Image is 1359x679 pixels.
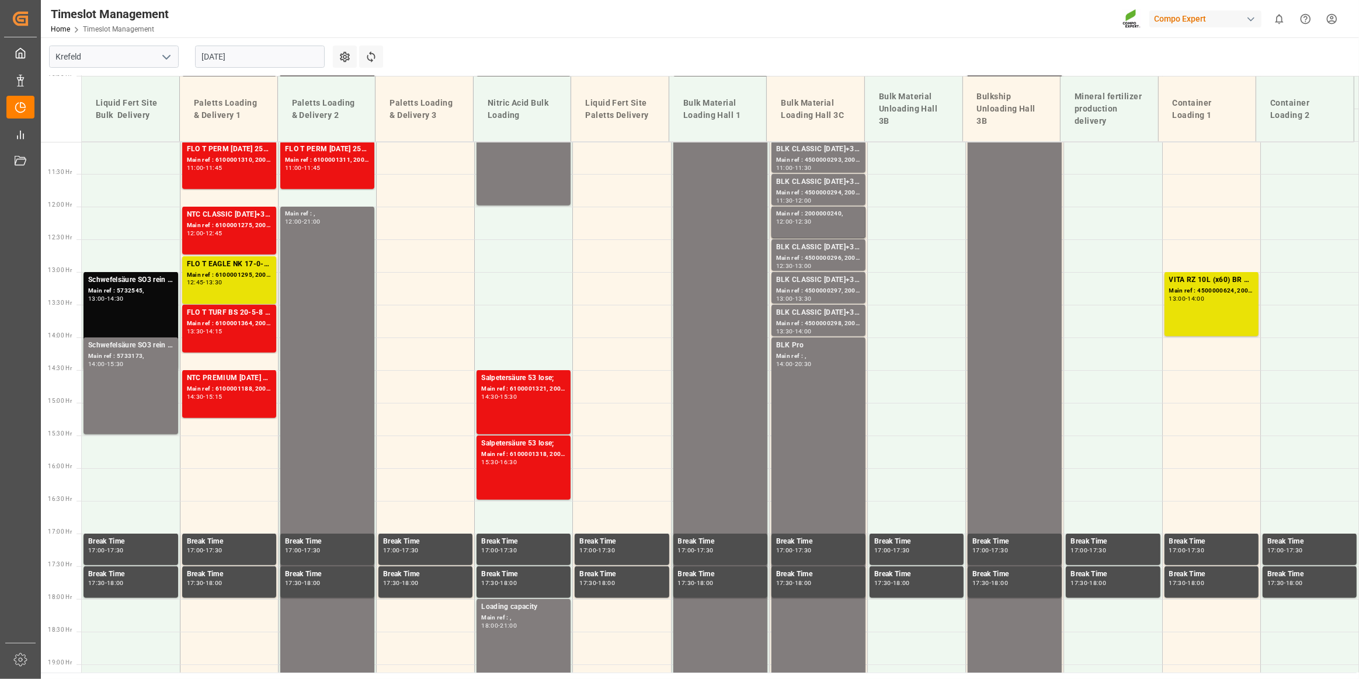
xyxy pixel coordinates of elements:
div: Bulk Material Loading Hall 1 [679,92,757,126]
div: Main ref : 6100001318, 2000001147; [481,450,566,459]
div: 18:00 [206,580,223,586]
div: 13:30 [776,329,793,334]
button: Compo Expert [1149,8,1266,30]
input: DD.MM.YYYY [195,46,325,68]
div: 18:00 [893,580,910,586]
div: Main ref : 5733173, [88,351,173,361]
div: 18:00 [1286,580,1303,586]
div: Break Time [285,569,370,580]
div: - [105,361,107,367]
button: open menu [157,48,175,66]
div: 15:15 [206,394,223,399]
div: Break Time [972,569,1057,580]
div: 13:00 [776,296,793,301]
div: - [891,548,893,553]
div: - [793,296,795,301]
div: Break Time [187,569,272,580]
div: Main ref : 6100001295, 2000001120; [187,270,272,280]
div: Break Time [972,536,1057,548]
div: Break Time [579,536,664,548]
div: - [891,580,893,586]
div: 17:30 [599,548,616,553]
div: Paletts Loading & Delivery 2 [287,92,366,126]
div: Main ref : 6100001188, 2000001031; [187,384,272,394]
button: show 0 new notifications [1266,6,1292,32]
div: - [793,219,795,224]
div: - [793,580,795,586]
div: 14:30 [187,394,204,399]
div: - [694,580,696,586]
div: Nitric Acid Bulk Loading [483,92,562,126]
div: Main ref : 6100001275, 2000000929; [187,221,272,231]
div: BLK CLASSIC [DATE]+3+TE BULK; [776,307,861,319]
div: - [793,329,795,334]
span: 12:00 Hr [48,201,72,208]
div: 18:00 [500,580,517,586]
div: 17:30 [795,548,812,553]
div: 17:30 [1188,548,1205,553]
div: - [498,580,500,586]
span: 15:00 Hr [48,398,72,404]
div: 17:30 [1267,580,1284,586]
div: - [793,548,795,553]
div: 17:30 [1286,548,1303,553]
div: 17:00 [88,548,105,553]
div: Container Loading 2 [1266,92,1344,126]
div: - [203,548,205,553]
div: Main ref : 4500000296, 2000000240; [776,253,861,263]
div: Break Time [1267,536,1352,548]
div: Break Time [383,569,468,580]
div: 15:30 [500,394,517,399]
div: Main ref : 4500000297, 2000000240; [776,286,861,296]
div: Main ref : , [481,613,566,623]
div: 12:45 [206,231,223,236]
div: Bulk Material Loading Hall 3C [776,92,855,126]
div: Break Time [481,569,566,580]
div: FLO T EAGLE NK 17-0-16 25kg (x40) INT;FTL S NK 8-0-24 25kg (x40) INT;FLO T EAGLE K 12-0-24 25kg (... [187,259,272,270]
div: FLO T TURF BS 20-5-8 25kg (x42) INT;FLO T EAGLE K 12-0-24 25kg (x40) INT; [187,307,272,319]
div: 17:30 [776,580,793,586]
div: - [498,394,500,399]
div: Main ref : 4500000624, 2000000399; [1169,286,1254,296]
div: - [105,580,107,586]
div: Break Time [1070,569,1155,580]
div: - [1186,548,1187,553]
div: - [105,548,107,553]
div: Main ref : 6100001321, 2000001143; [481,384,566,394]
div: 17:00 [972,548,989,553]
div: - [498,548,500,553]
div: BLK CLASSIC [DATE]+3+TE BULK; [776,274,861,286]
div: Break Time [1169,536,1254,548]
div: Main ref : 4500000294, 2000000240; [776,188,861,198]
div: 11:45 [304,165,321,170]
div: 17:30 [579,580,596,586]
div: 17:30 [107,548,124,553]
input: Type to search/select [49,46,179,68]
span: 17:00 Hr [48,528,72,535]
div: - [302,548,304,553]
div: Liquid Fert Site Bulk Delivery [91,92,170,126]
div: FLO T PERM [DATE] 25kg (x40) INT; [285,144,370,155]
div: 18:00 [304,580,321,586]
div: 18:00 [1089,580,1106,586]
div: 17:30 [383,580,400,586]
div: 16:30 [500,459,517,465]
div: 17:30 [893,548,910,553]
div: 17:30 [1169,580,1186,586]
div: - [498,459,500,465]
div: - [105,296,107,301]
div: 12:30 [795,219,812,224]
div: Main ref : 6100001311, 2000000754; [285,155,370,165]
div: 21:00 [304,219,321,224]
div: - [302,580,304,586]
div: Salpetersäure 53 lose; [481,438,566,450]
div: VITA RZ 10L (x60) BR MTO; [1169,274,1254,286]
span: 18:00 Hr [48,594,72,600]
span: 11:30 Hr [48,169,72,175]
div: - [989,548,991,553]
div: 15:30 [481,459,498,465]
div: - [1284,580,1286,586]
div: 18:00 [402,580,419,586]
span: 15:30 Hr [48,430,72,437]
div: 14:00 [795,329,812,334]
